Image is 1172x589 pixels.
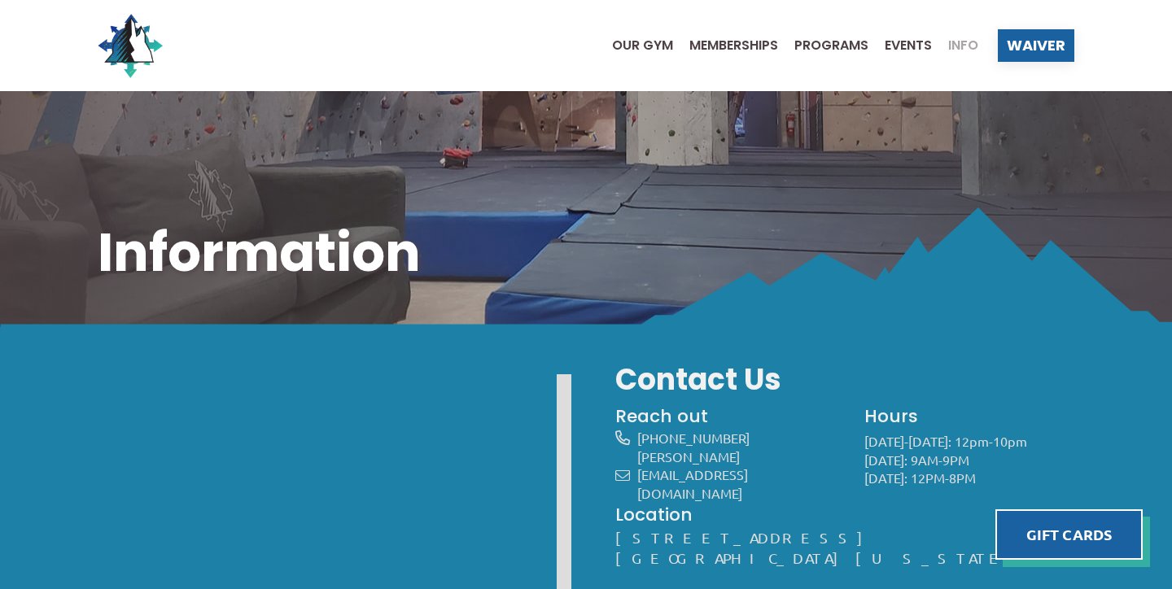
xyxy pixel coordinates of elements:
[1007,38,1065,53] span: Waiver
[864,404,1074,429] h4: Hours
[689,39,778,52] span: Memberships
[615,404,837,429] h4: Reach out
[615,529,1030,566] a: [STREET_ADDRESS][GEOGRAPHIC_DATA][US_STATE]
[998,29,1074,62] a: Waiver
[885,39,932,52] span: Events
[794,39,868,52] span: Programs
[615,360,1074,400] h3: Contact Us
[596,39,673,52] a: Our Gym
[98,13,163,78] img: North Wall Logo
[637,430,750,446] a: [PHONE_NUMBER]
[615,503,1074,527] h4: Location
[948,39,978,52] span: Info
[612,39,673,52] span: Our Gym
[868,39,932,52] a: Events
[778,39,868,52] a: Programs
[637,448,748,501] a: [PERSON_NAME][EMAIL_ADDRESS][DOMAIN_NAME]
[864,432,1074,487] p: [DATE]-[DATE]: 12pm-10pm [DATE]: 9AM-9PM [DATE]: 12PM-8PM
[673,39,778,52] a: Memberships
[932,39,978,52] a: Info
